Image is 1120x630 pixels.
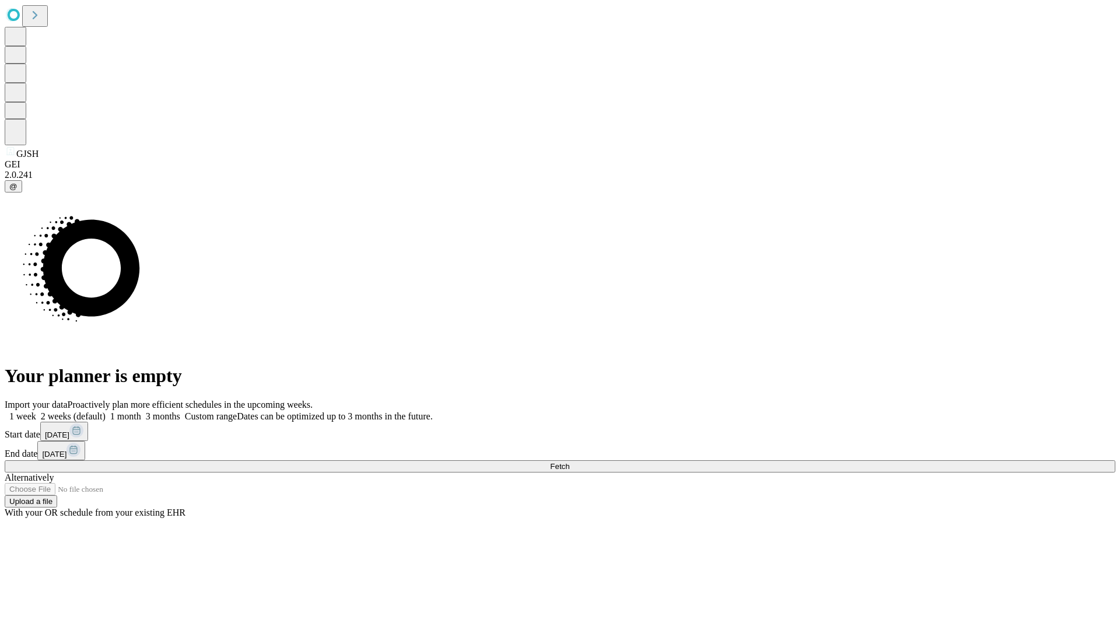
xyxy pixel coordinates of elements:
button: Fetch [5,460,1115,473]
div: GEI [5,159,1115,170]
div: 2.0.241 [5,170,1115,180]
span: Fetch [550,462,569,471]
button: @ [5,180,22,192]
button: Upload a file [5,495,57,508]
button: [DATE] [37,441,85,460]
span: Custom range [185,411,237,421]
span: [DATE] [42,450,66,459]
span: [DATE] [45,430,69,439]
div: End date [5,441,1115,460]
span: GJSH [16,149,38,159]
span: Import your data [5,400,68,409]
h1: Your planner is empty [5,365,1115,387]
span: Dates can be optimized up to 3 months in the future. [237,411,432,421]
span: @ [9,182,17,191]
span: 2 weeks (default) [41,411,106,421]
span: Alternatively [5,473,54,482]
span: 1 month [110,411,141,421]
span: With your OR schedule from your existing EHR [5,508,185,517]
span: 3 months [146,411,180,421]
button: [DATE] [40,422,88,441]
span: 1 week [9,411,36,421]
span: Proactively plan more efficient schedules in the upcoming weeks. [68,400,313,409]
div: Start date [5,422,1115,441]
